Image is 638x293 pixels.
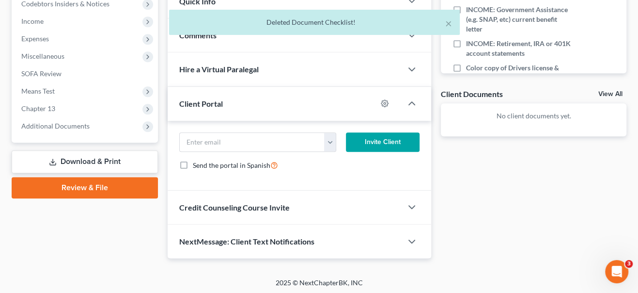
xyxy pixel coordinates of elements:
span: Color copy of Drivers license & social security card [466,63,572,82]
span: INCOME: Government Assistance (e.g. SNAP, etc) current benefit letter [466,5,572,34]
input: Enter email [180,133,325,151]
span: Hire a Virtual Paralegal [179,65,259,74]
iframe: Intercom live chat [605,260,628,283]
span: INCOME: Retirement, IRA or 401K account statements [466,39,572,58]
div: Client Documents [441,89,503,99]
span: Send the portal in Spanish [193,161,270,169]
span: Expenses [21,34,49,43]
span: 3 [625,260,633,268]
p: No client documents yet. [449,111,619,121]
a: View All [598,91,622,98]
button: Invite Client [346,132,420,152]
span: Additional Documents [21,122,90,130]
span: Miscellaneous [21,52,64,60]
div: Deleted Document Checklist! [177,17,452,27]
span: NextMessage: Client Text Notifications [179,237,314,246]
span: Credit Counseling Course Invite [179,203,290,212]
span: Chapter 13 [21,104,55,113]
span: Means Test [21,87,55,95]
button: × [445,17,452,29]
a: SOFA Review [14,65,158,82]
a: Download & Print [12,150,158,173]
a: Review & File [12,177,158,198]
span: SOFA Review [21,69,62,78]
span: Client Portal [179,99,223,108]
